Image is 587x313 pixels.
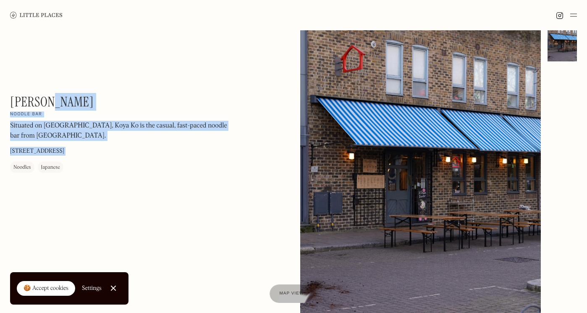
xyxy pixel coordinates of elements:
a: Close Cookie Popup [105,280,122,297]
h2: Noodle bar [10,112,42,118]
div: 🍪 Accept cookies [24,284,68,293]
h1: [PERSON_NAME] [10,94,94,110]
div: Japanese [41,164,60,172]
a: Map view [270,284,314,303]
p: [STREET_ADDRESS] [10,147,64,156]
a: 🍪 Accept cookies [17,281,75,296]
a: Settings [82,279,102,298]
span: Map view [280,291,304,296]
div: Settings [82,285,102,291]
p: Situated on [GEOGRAPHIC_DATA], Koya Ko is the casual, fast-paced noodle bar from [GEOGRAPHIC_DATA]. [10,121,237,141]
div: Noodles [13,164,31,172]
